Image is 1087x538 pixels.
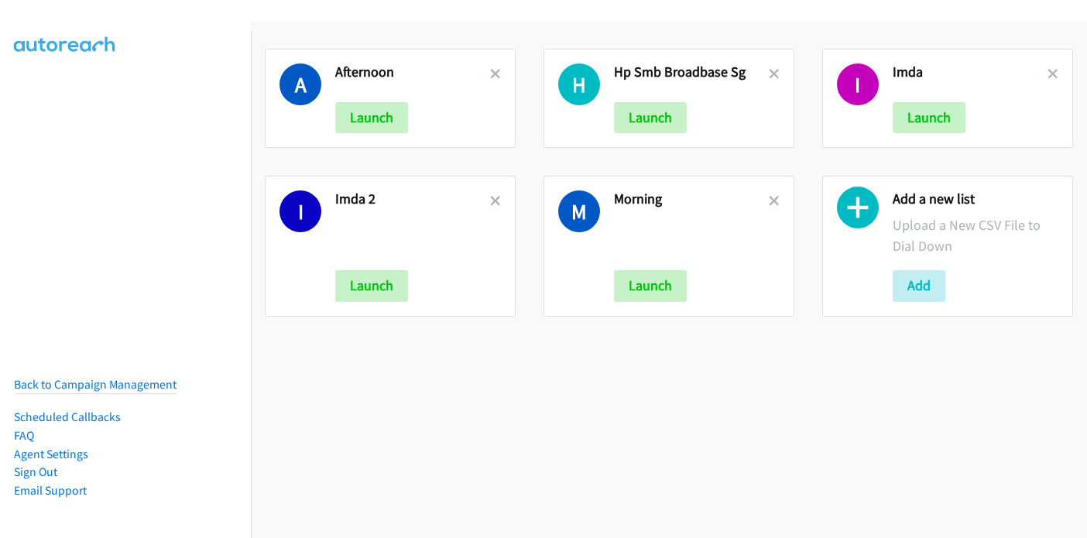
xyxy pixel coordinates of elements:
[335,190,490,208] h2: Imda 2
[14,377,177,392] a: Back to Campaign Management
[335,63,490,81] h2: Afternoon
[893,102,965,133] button: Launch
[614,270,687,301] button: Launch
[614,63,769,81] h2: Hp Smb Broadbase Sg
[893,270,945,301] button: Add
[14,483,87,498] a: Email Support
[279,190,321,232] h1: I
[14,409,121,424] a: Scheduled Callbacks
[837,63,879,105] h1: I
[335,102,408,133] button: Launch
[893,190,1058,208] h2: Add a new list
[14,428,34,443] a: FAQ
[279,63,321,105] h1: A
[335,270,408,301] button: Launch
[14,447,88,461] a: Agent Settings
[893,214,1058,256] p: Upload a New CSV File to Dial Down
[14,464,57,479] a: Sign Out
[558,63,600,105] h1: H
[614,190,769,208] h2: Morning
[893,63,1048,81] h2: Imda
[614,102,687,133] button: Launch
[558,190,600,232] h1: M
